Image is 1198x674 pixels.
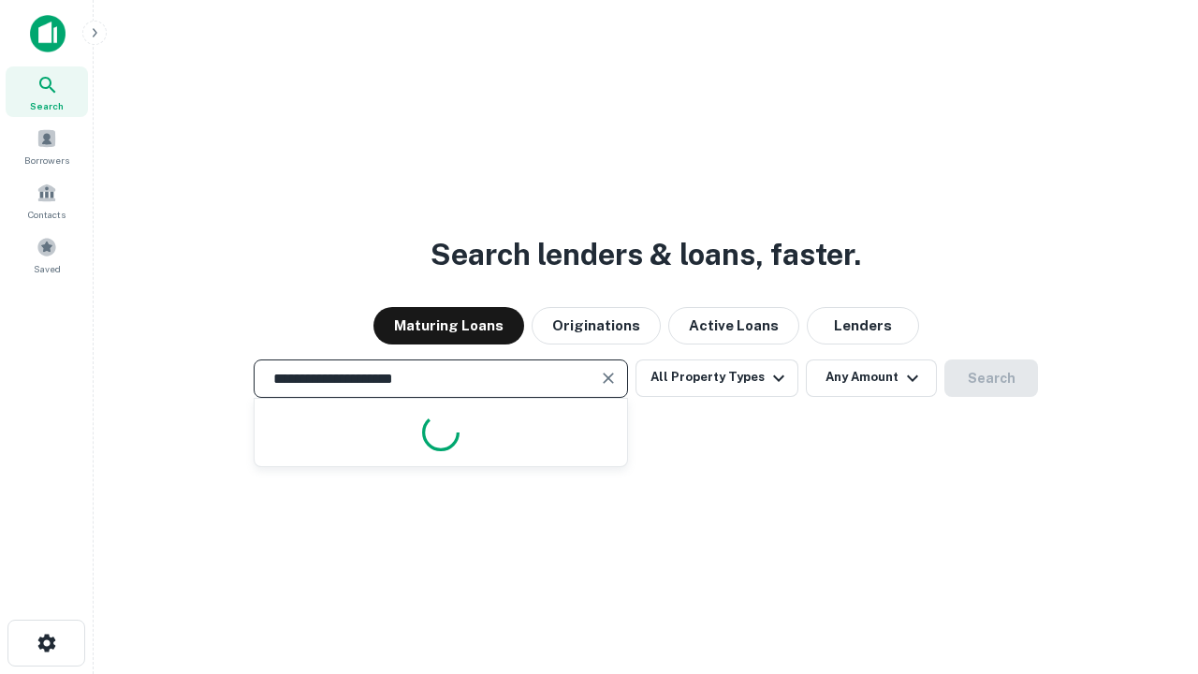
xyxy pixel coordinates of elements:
[636,359,798,397] button: All Property Types
[668,307,799,344] button: Active Loans
[595,365,621,391] button: Clear
[806,359,937,397] button: Any Amount
[6,229,88,280] a: Saved
[6,175,88,226] a: Contacts
[24,153,69,168] span: Borrowers
[373,307,524,344] button: Maturing Loans
[30,15,66,52] img: capitalize-icon.png
[532,307,661,344] button: Originations
[6,66,88,117] a: Search
[34,261,61,276] span: Saved
[807,307,919,344] button: Lenders
[1104,524,1198,614] iframe: Chat Widget
[28,207,66,222] span: Contacts
[6,121,88,171] a: Borrowers
[431,232,861,277] h3: Search lenders & loans, faster.
[30,98,64,113] span: Search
